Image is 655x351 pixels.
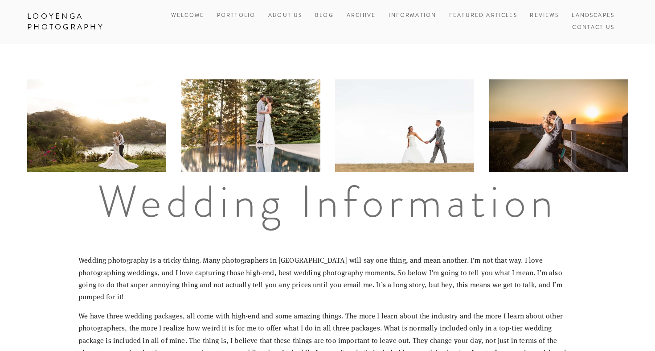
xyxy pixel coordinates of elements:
h1: Wedding Information [78,179,577,224]
img: Coeur d'Alene Resort Weddings [181,79,320,172]
p: Wedding photography is a tricky thing. Many photographers in [GEOGRAPHIC_DATA] will say one thing... [78,254,577,302]
a: Contact Us [572,22,614,34]
img: Settlers Creek Weddings [335,79,474,172]
a: About Us [268,10,302,22]
a: Welcome [171,10,204,22]
a: Information [389,12,436,19]
a: Blog [315,10,334,22]
a: Archive [347,10,376,22]
a: Portfolio [217,12,255,19]
a: Looyenga Photography [20,9,157,35]
img: Sunset Wedding Photos [489,79,628,172]
a: Featured Articles [449,10,517,22]
img: Destination Wedding Photographers [27,79,166,172]
a: Reviews [530,10,559,22]
a: Landscapes [572,10,614,22]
